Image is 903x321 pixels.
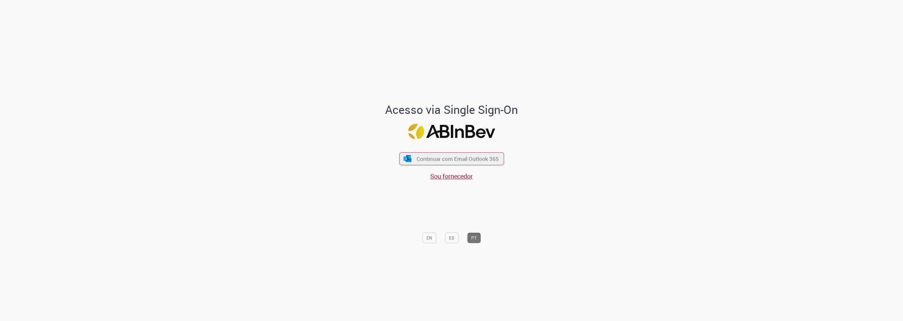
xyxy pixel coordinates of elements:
h1: Acesso via Single Sign-On [364,103,540,116]
img: Logo ABInBev [408,124,495,139]
button: ES [445,233,458,243]
button: EN [422,233,436,243]
span: Continuar com Email Outlook 365 [417,155,499,162]
button: ícone Azure/Microsoft 360 Continuar com Email Outlook 365 [399,152,504,165]
img: ícone Azure/Microsoft 360 [403,155,412,162]
a: Sou fornecedor [430,172,473,180]
button: PT [467,233,481,243]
